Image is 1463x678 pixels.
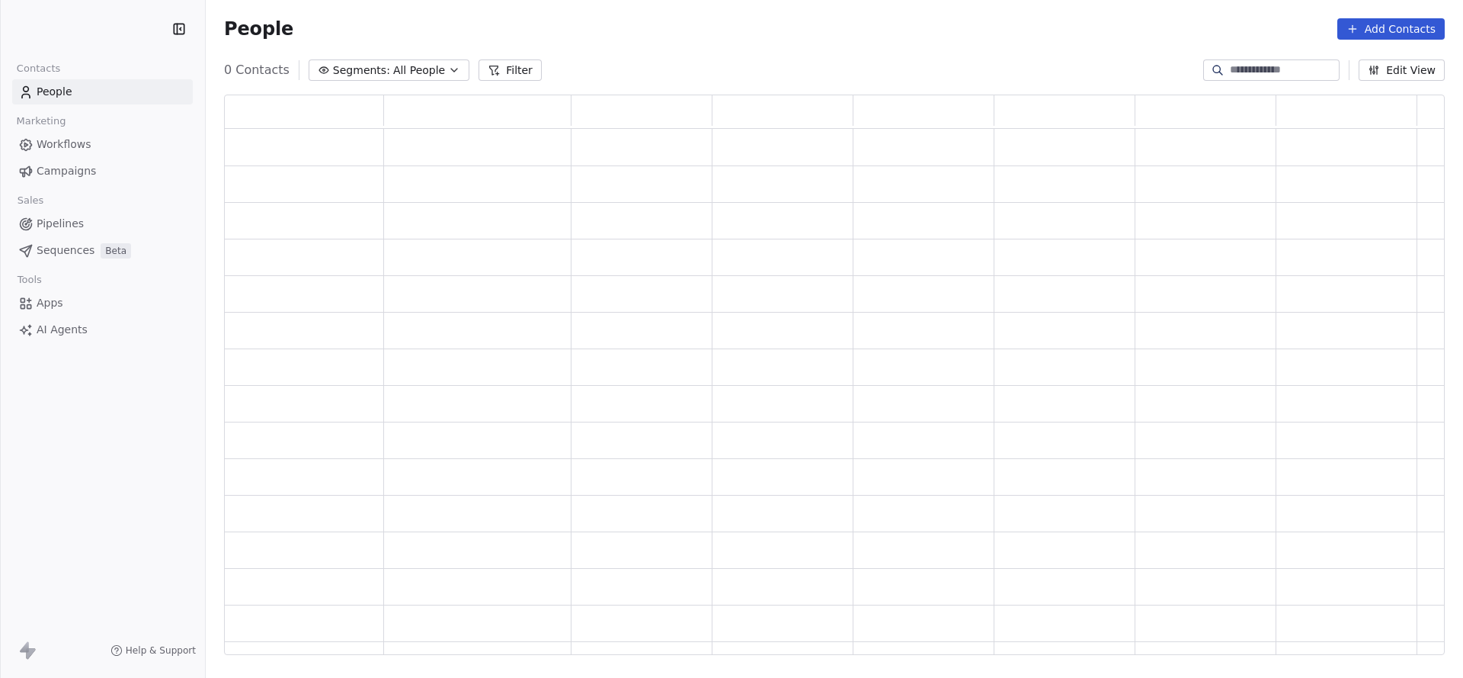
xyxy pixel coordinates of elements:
a: People [12,79,193,104]
span: Workflows [37,137,91,153]
span: All People [393,63,445,79]
button: Filter [479,59,542,81]
a: AI Agents [12,317,193,342]
a: Pipelines [12,211,193,236]
span: Sequences [37,243,94,259]
span: Beta [101,243,131,259]
span: AI Agents [37,322,88,338]
span: Help & Support [126,644,196,657]
span: Pipelines [37,216,84,232]
span: Apps [37,295,63,311]
a: SequencesBeta [12,238,193,263]
button: Edit View [1359,59,1445,81]
span: Sales [11,189,50,212]
span: People [37,84,72,100]
a: Apps [12,291,193,316]
a: Help & Support [110,644,196,657]
button: Add Contacts [1337,18,1445,40]
span: Tools [11,268,48,291]
a: Workflows [12,132,193,157]
span: Contacts [10,57,67,80]
span: Campaigns [37,163,96,179]
a: Campaigns [12,159,193,184]
span: People [224,18,293,40]
span: Segments: [333,63,390,79]
span: Marketing [10,110,72,133]
span: 0 Contacts [224,61,290,79]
